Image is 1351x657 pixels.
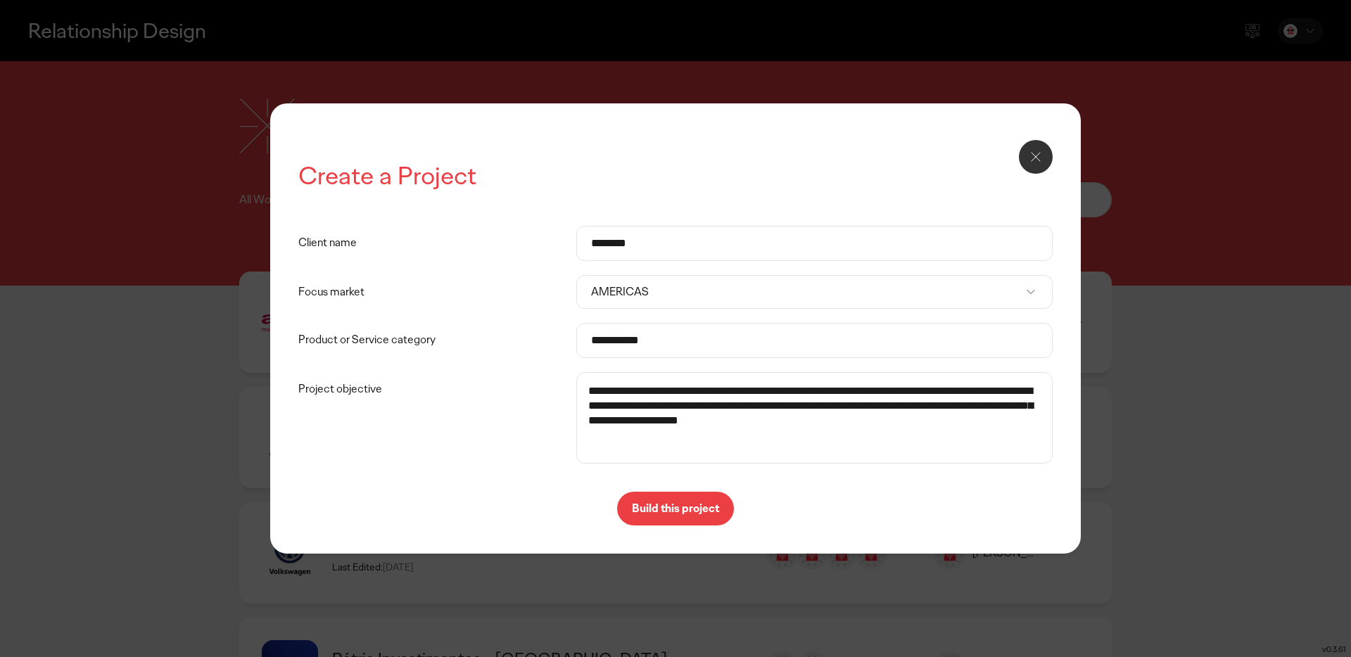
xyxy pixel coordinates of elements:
button: Build this project [617,492,734,525]
p: Build this project [632,503,719,514]
h2: Create a Project [298,160,1053,193]
label: Product or Service category [298,323,576,357]
label: Focus market [298,275,576,309]
label: Project objective [298,372,576,406]
p: AMERICAS [591,285,1024,300]
label: Client name [298,226,576,260]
